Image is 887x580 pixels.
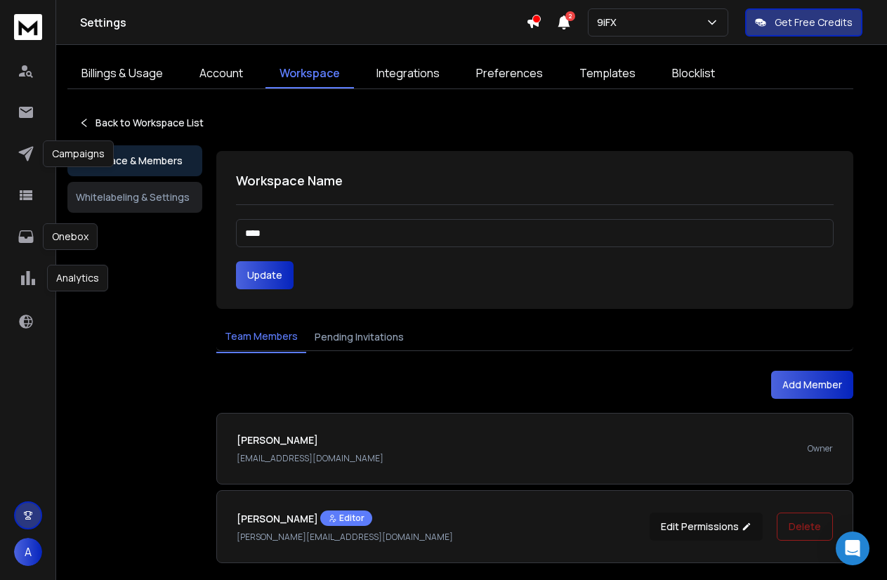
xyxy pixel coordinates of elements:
a: Templates [565,59,650,88]
div: Open Intercom Messenger [836,532,869,565]
p: [PERSON_NAME][EMAIL_ADDRESS][DOMAIN_NAME] [237,532,453,543]
p: [EMAIL_ADDRESS][DOMAIN_NAME] [237,453,383,464]
a: Billings & Usage [67,59,177,88]
h1: Settings [80,14,526,31]
button: Back to Workspace List [67,109,215,137]
button: Get Free Credits [745,8,862,37]
button: Update [236,261,294,289]
a: Blocklist [658,59,729,88]
button: Pending Invitations [306,322,412,352]
div: Analytics [47,265,108,291]
button: Whitelabeling & Settings [67,182,202,213]
img: logo [14,14,42,40]
h1: [PERSON_NAME] [237,510,453,526]
div: Campaigns [43,140,114,167]
button: Team Members [216,321,306,353]
button: Workspace & Members [67,145,202,176]
a: Workspace [265,59,354,88]
a: Preferences [462,59,557,88]
div: Onebox [43,223,98,250]
button: A [14,538,42,566]
button: Edit Permissions [650,513,763,541]
p: Get Free Credits [775,15,853,29]
a: Integrations [362,59,454,88]
button: Delete [777,513,833,541]
p: Owner [808,443,833,454]
h1: [PERSON_NAME] [237,433,383,447]
a: Account [185,59,257,88]
a: Back to Workspace List [79,116,204,130]
p: 9iFX [597,15,622,29]
p: Editor [328,513,364,524]
span: 2 [565,11,575,21]
p: Back to Workspace List [96,116,204,130]
h1: Workspace Name [236,171,834,190]
button: Add Member [771,371,853,399]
